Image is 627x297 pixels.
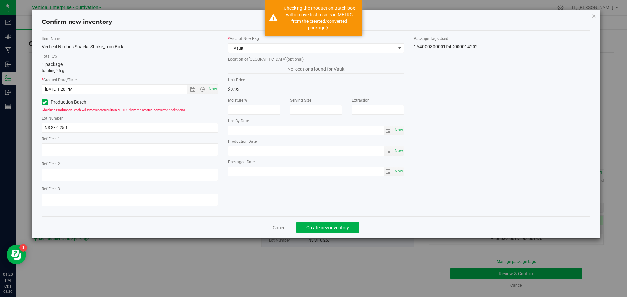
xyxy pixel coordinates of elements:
[42,43,218,50] div: Vertical Nimbus Snacks Shake_Trim Bulk
[290,97,342,103] label: Serving Size
[296,222,359,233] button: Create new inventory
[228,97,280,103] label: Moisture %
[42,186,218,192] label: Ref Field 3
[228,36,404,42] label: Area of New Pkg
[42,99,125,106] label: Production Batch
[286,57,304,62] span: (optional)
[384,167,393,176] span: select
[42,36,218,42] label: Item Name
[393,146,404,156] span: Set Current date
[187,87,198,92] span: Open the date view
[384,126,393,135] span: select
[273,224,286,231] a: Cancel
[228,84,311,94] div: $2.93
[393,167,404,176] span: select
[207,84,218,94] span: Set Current date
[42,77,218,83] label: Created Date/Time
[228,44,396,53] span: Vault
[19,244,27,252] iframe: Resource center unread badge
[42,18,112,26] h4: Confirm new inventory
[228,159,404,165] label: Packaged Date
[42,108,185,111] span: Checking Production Batch will remove test results in METRC from the created/converted package(s).
[414,43,590,50] div: 1A40C0300001D4D000014202
[228,139,404,144] label: Production Date
[352,97,404,103] label: Extraction
[384,146,393,156] span: select
[393,146,404,156] span: select
[228,118,404,124] label: Use By Date
[228,77,311,83] label: Unit Price
[42,68,218,74] p: totaling 25 g
[393,167,404,176] span: Set Current date
[228,64,404,74] span: No locations found for Vault
[42,53,218,59] label: Total Qty
[7,245,26,264] iframe: Resource center
[306,225,349,230] span: Create new inventory
[393,126,404,135] span: Set Current date
[414,36,590,42] label: Package Tags Used
[42,62,63,67] span: 1 package
[42,115,218,121] label: Lot Number
[281,5,358,31] div: Checking the Production Batch box will remove test results in METRC from the created/converted pa...
[228,56,404,62] label: Location of [GEOGRAPHIC_DATA]
[393,126,404,135] span: select
[42,136,218,142] label: Ref Field 1
[197,87,208,92] span: Open the time view
[42,161,218,167] label: Ref Field 2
